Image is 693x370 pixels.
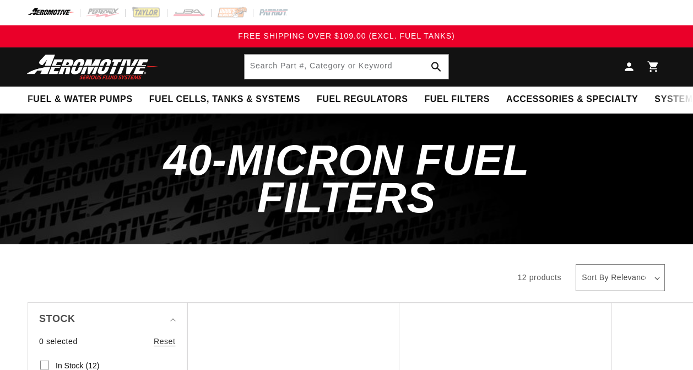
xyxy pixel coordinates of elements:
[39,311,75,327] span: Stock
[28,94,133,105] span: Fuel & Water Pumps
[517,273,561,282] span: 12 products
[39,303,176,335] summary: Stock (0 selected)
[245,55,449,79] input: Search Part #, Category or Keyword
[154,335,176,347] a: Reset
[19,87,141,112] summary: Fuel & Water Pumps
[39,335,78,347] span: 0 selected
[498,87,646,112] summary: Accessories & Specialty
[506,94,638,105] span: Accessories & Specialty
[308,87,416,112] summary: Fuel Regulators
[238,31,454,40] span: FREE SHIPPING OVER $109.00 (EXCL. FUEL TANKS)
[24,54,161,80] img: Aeromotive
[416,87,498,112] summary: Fuel Filters
[424,55,448,79] button: Search Part #, Category or Keyword
[164,136,529,222] span: 40-Micron Fuel Filters
[149,94,300,105] span: Fuel Cells, Tanks & Systems
[141,87,308,112] summary: Fuel Cells, Tanks & Systems
[317,94,408,105] span: Fuel Regulators
[424,94,490,105] span: Fuel Filters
